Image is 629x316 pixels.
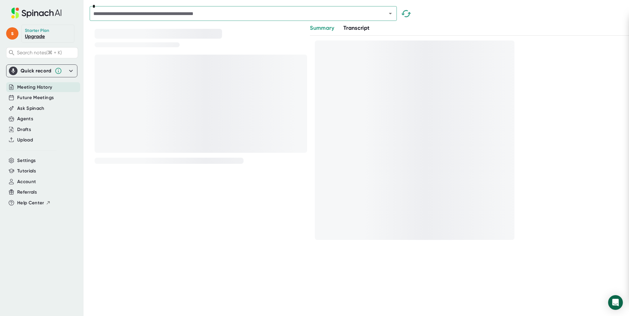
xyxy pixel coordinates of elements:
span: Summary [310,25,334,31]
button: Agents [17,115,33,122]
button: Drafts [17,126,31,133]
button: Transcript [343,24,370,32]
span: Transcript [343,25,370,31]
button: Help Center [17,199,51,206]
button: Account [17,178,36,185]
button: Upload [17,137,33,144]
div: Quick record [21,68,52,74]
button: Summary [310,24,334,32]
span: s [6,27,18,40]
span: Help Center [17,199,44,206]
span: Search notes (⌘ + K) [17,50,62,56]
a: Upgrade [25,33,45,39]
button: Future Meetings [17,94,54,101]
button: Meeting History [17,84,52,91]
div: Starter Plan [25,28,49,33]
button: Open [386,9,395,18]
button: Tutorials [17,168,36,175]
button: Ask Spinach [17,105,45,112]
div: Quick record [9,65,75,77]
button: Settings [17,157,36,164]
button: Referrals [17,189,37,196]
div: Open Intercom Messenger [608,295,623,310]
